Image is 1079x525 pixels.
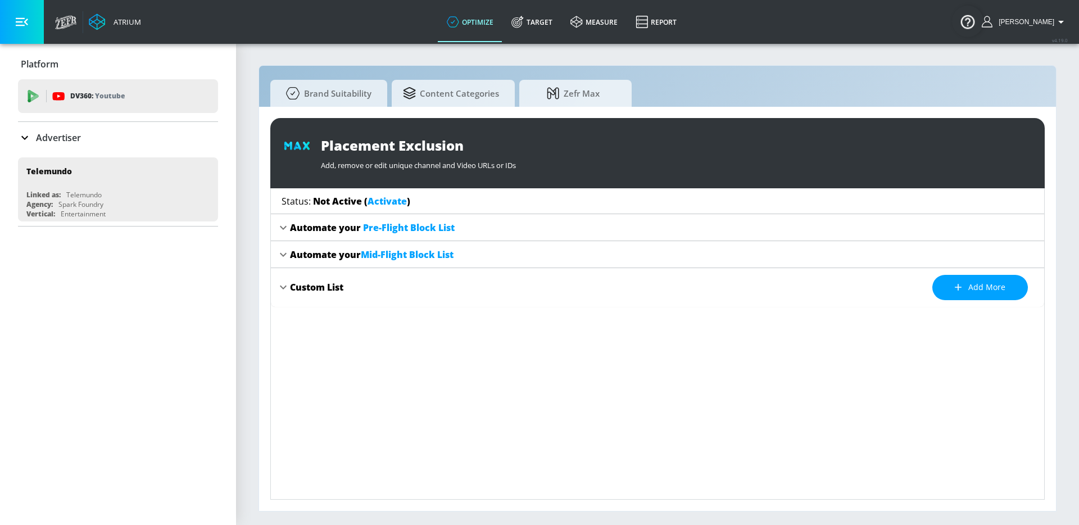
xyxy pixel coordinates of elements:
div: Automate your [290,221,455,234]
a: Atrium [89,13,141,30]
a: Activate [368,195,407,207]
button: [PERSON_NAME] [982,15,1068,29]
div: Linked as: [26,190,61,200]
a: Target [502,2,561,42]
div: Spark Foundry [58,200,103,209]
button: Add more [932,275,1028,300]
span: Add more [955,280,1005,295]
p: Youtube [95,90,125,102]
div: Custom ListAdd more [271,268,1044,307]
span: v 4.19.0 [1052,37,1068,43]
span: Content Categories [403,80,499,107]
div: TelemundoLinked as:TelemundoAgency:Spark FoundryVertical:Entertainment [18,157,218,221]
div: Platform [18,48,218,80]
div: Placement Exclusion [321,136,1031,155]
span: Zefr Max [531,80,616,107]
div: Custom List [290,281,343,293]
div: Status: [282,195,410,207]
a: optimize [438,2,502,42]
div: Automate your [290,248,454,261]
div: Automate yourMid-Flight Block List [271,241,1044,268]
div: Telemundo [26,166,72,176]
p: Advertiser [36,132,81,144]
span: Mid-Flight Block List [361,248,454,261]
span: login as: guillermo.cabrera@zefr.com [994,18,1054,26]
div: Telemundo [66,190,102,200]
span: Pre-Flight Block List [363,221,455,234]
span: Not Active ( ) [313,195,410,207]
div: Agency: [26,200,53,209]
div: Advertiser [18,122,218,153]
p: Platform [21,58,58,70]
button: Open Resource Center [952,6,983,37]
div: Add, remove or edit unique channel and Video URLs or IDs [321,155,1031,170]
div: DV360: Youtube [18,79,218,113]
span: Brand Suitability [282,80,371,107]
div: Entertainment [61,209,106,219]
div: Atrium [109,17,141,27]
div: Vertical: [26,209,55,219]
a: measure [561,2,627,42]
div: Automate your Pre-Flight Block List [271,214,1044,241]
p: DV360: [70,90,125,102]
a: Report [627,2,686,42]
